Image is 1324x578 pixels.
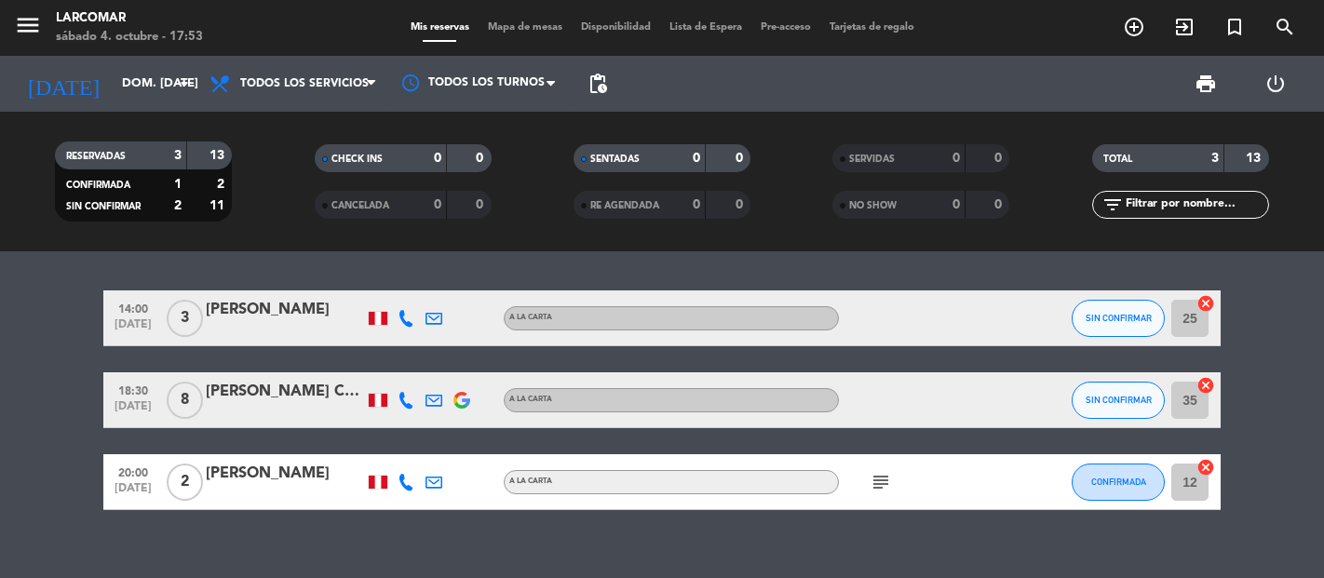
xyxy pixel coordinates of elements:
span: [DATE] [110,400,156,422]
button: SIN CONFIRMAR [1072,382,1165,419]
strong: 13 [209,149,228,162]
span: A la carta [509,477,552,485]
span: Todos los servicios [240,77,369,90]
strong: 0 [476,198,487,211]
strong: 3 [174,149,182,162]
div: Larcomar [56,9,203,28]
span: A la carta [509,396,552,403]
strong: 0 [952,198,960,211]
span: A la carta [509,314,552,321]
span: SERVIDAS [849,155,895,164]
button: CONFIRMADA [1072,464,1165,501]
strong: 1 [174,178,182,191]
span: 14:00 [110,297,156,318]
span: CONFIRMADA [66,181,130,190]
img: google-logo.png [453,392,470,409]
span: Mis reservas [401,22,479,33]
span: SIN CONFIRMAR [66,202,141,211]
span: [DATE] [110,318,156,340]
strong: 13 [1246,152,1264,165]
span: 8 [167,382,203,419]
span: CANCELADA [331,201,389,210]
i: add_circle_outline [1123,16,1145,38]
i: cancel [1196,294,1215,313]
span: 2 [167,464,203,501]
i: power_settings_new [1264,73,1287,95]
strong: 2 [174,199,182,212]
div: sábado 4. octubre - 17:53 [56,28,203,47]
i: menu [14,11,42,39]
strong: 3 [1211,152,1219,165]
strong: 0 [994,152,1006,165]
i: [DATE] [14,63,113,104]
strong: 0 [736,152,747,165]
input: Filtrar por nombre... [1124,195,1268,215]
strong: 0 [434,152,441,165]
div: [PERSON_NAME] Cafe [206,380,364,404]
span: Tarjetas de regalo [820,22,924,33]
span: 3 [167,300,203,337]
button: SIN CONFIRMAR [1072,300,1165,337]
i: subject [870,471,892,493]
span: Disponibilidad [572,22,660,33]
span: Pre-acceso [751,22,820,33]
span: CONFIRMADA [1091,477,1146,487]
i: filter_list [1101,194,1124,216]
span: SENTADAS [590,155,640,164]
div: [PERSON_NAME] [206,298,364,322]
i: search [1274,16,1296,38]
span: TOTAL [1103,155,1132,164]
strong: 0 [736,198,747,211]
strong: 0 [434,198,441,211]
span: 18:30 [110,379,156,400]
span: RE AGENDADA [590,201,659,210]
i: cancel [1196,458,1215,477]
strong: 0 [994,198,1006,211]
span: Mapa de mesas [479,22,572,33]
span: NO SHOW [849,201,897,210]
strong: 0 [693,152,700,165]
i: cancel [1196,376,1215,395]
span: CHECK INS [331,155,383,164]
i: turned_in_not [1223,16,1246,38]
span: Lista de Espera [660,22,751,33]
div: LOG OUT [1241,56,1311,112]
i: exit_to_app [1173,16,1196,38]
div: [PERSON_NAME] [206,462,364,486]
strong: 0 [693,198,700,211]
span: SIN CONFIRMAR [1086,395,1152,405]
button: menu [14,11,42,46]
i: arrow_drop_down [173,73,196,95]
strong: 11 [209,199,228,212]
span: 20:00 [110,461,156,482]
strong: 0 [952,152,960,165]
span: SIN CONFIRMAR [1086,313,1152,323]
span: pending_actions [587,73,609,95]
span: print [1195,73,1217,95]
strong: 0 [476,152,487,165]
span: [DATE] [110,482,156,504]
strong: 2 [217,178,228,191]
span: RESERVADAS [66,152,126,161]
